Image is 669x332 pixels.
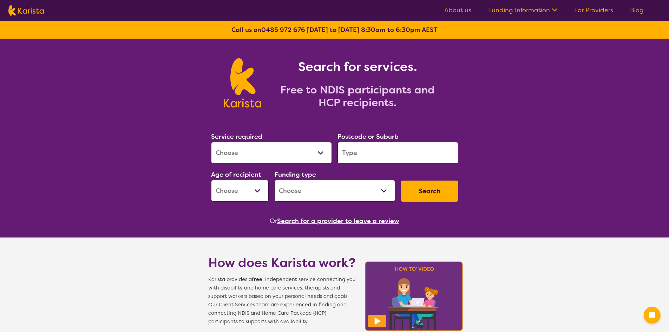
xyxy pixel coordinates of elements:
img: Karista logo [8,5,44,16]
button: Search for a provider to leave a review [277,216,399,226]
label: Postcode or Suburb [337,132,399,141]
label: Age of recipient [211,170,261,179]
a: For Providers [574,6,613,14]
button: Search [401,181,458,202]
a: About us [444,6,471,14]
label: Funding type [274,170,316,179]
h2: Free to NDIS participants and HCP recipients. [270,84,445,109]
b: free [252,276,262,283]
span: Or [270,216,277,226]
h1: Search for services. [270,58,445,75]
span: Karista provides a , independent service connecting you with disability and home care services, t... [208,275,356,326]
a: Funding Information [488,6,557,14]
b: Call us on [DATE] to [DATE] 8:30am to 6:30pm AEST [231,26,438,34]
label: Service required [211,132,262,141]
a: 0485 972 676 [261,26,305,34]
a: Blog [630,6,644,14]
img: Karista logo [224,58,261,108]
h1: How does Karista work? [208,254,356,271]
input: Type [337,142,458,164]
